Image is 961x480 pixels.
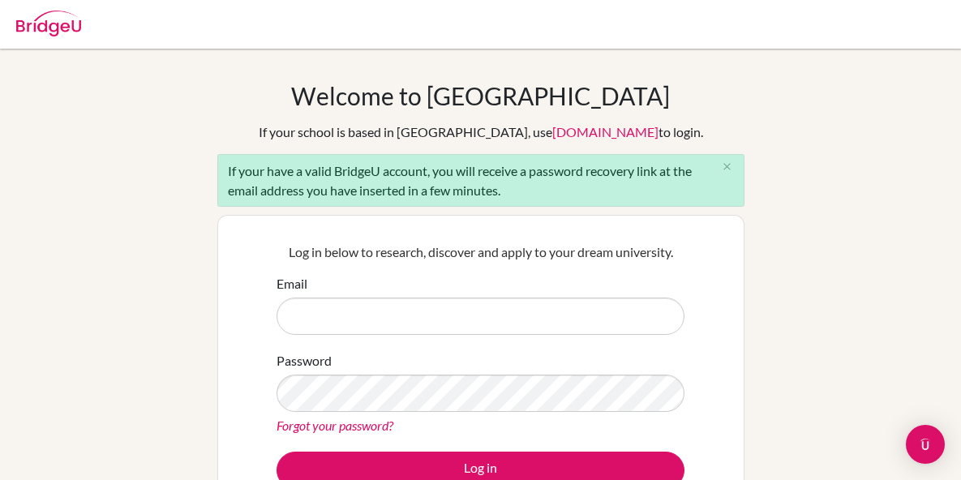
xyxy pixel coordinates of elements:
[906,425,945,464] div: Open Intercom Messenger
[217,154,744,207] div: If your have a valid BridgeU account, you will receive a password recovery link at the email addr...
[552,124,659,139] a: [DOMAIN_NAME]
[721,161,733,173] i: close
[711,155,744,179] button: Close
[16,11,81,36] img: Bridge-U
[259,122,703,142] div: If your school is based in [GEOGRAPHIC_DATA], use to login.
[291,81,670,110] h1: Welcome to [GEOGRAPHIC_DATA]
[277,418,393,433] a: Forgot your password?
[277,274,307,294] label: Email
[277,351,332,371] label: Password
[277,242,684,262] p: Log in below to research, discover and apply to your dream university.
